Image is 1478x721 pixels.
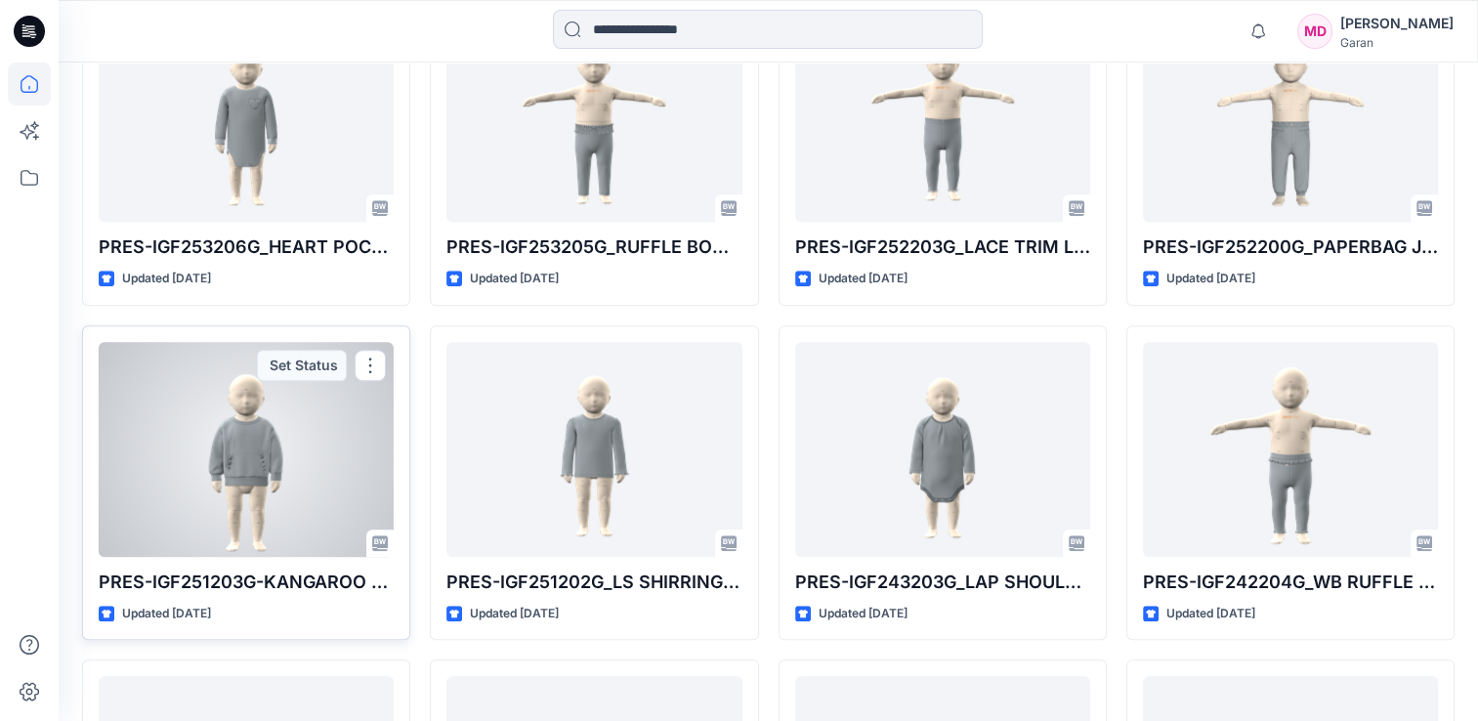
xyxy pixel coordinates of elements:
[1166,604,1255,624] p: Updated [DATE]
[99,233,394,261] p: PRES-IGF253206G_HEART POCKET BODYSUIT
[446,7,741,222] a: PRES-IGF253205G_RUFFLE BOW LEGGING SZ6M
[446,342,741,557] a: PRES-IGF251202G_LS SHIRRING TEE 6M
[1297,14,1332,49] div: MD
[795,569,1090,596] p: PRES-IGF243203G_LAP SHOULDER BODYSUIT
[795,342,1090,557] a: PRES-IGF243203G_LAP SHOULDER BODYSUIT
[819,269,908,289] p: Updated [DATE]
[795,7,1090,222] a: PRES-IGF252203G_LACE TRIM LEGGING
[1143,569,1438,596] p: PRES-IGF242204G_WB RUFFLE LEGGING_6M
[1166,269,1255,289] p: Updated [DATE]
[99,569,394,596] p: PRES-IGF251203G-KANGAROO SWEATSHIRT_SZ6M
[446,233,741,261] p: PRES-IGF253205G_RUFFLE BOW LEGGING SZ6M
[446,569,741,596] p: PRES-IGF251202G_LS SHIRRING TEE 6M
[122,269,211,289] p: Updated [DATE]
[470,604,559,624] p: Updated [DATE]
[819,604,908,624] p: Updated [DATE]
[1143,233,1438,261] p: PRES-IGF252200G_PAPERBAG JEANS
[1340,12,1454,35] div: [PERSON_NAME]
[1340,35,1454,50] div: Garan
[1143,7,1438,222] a: PRES-IGF252200G_PAPERBAG JEANS
[99,7,394,222] a: PRES-IGF253206G_HEART POCKET BODYSUIT
[470,269,559,289] p: Updated [DATE]
[99,342,394,557] a: PRES-IGF251203G-KANGAROO SWEATSHIRT_SZ6M
[1143,342,1438,557] a: PRES-IGF242204G_WB RUFFLE LEGGING_6M
[122,604,211,624] p: Updated [DATE]
[795,233,1090,261] p: PRES-IGF252203G_LACE TRIM LEGGING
